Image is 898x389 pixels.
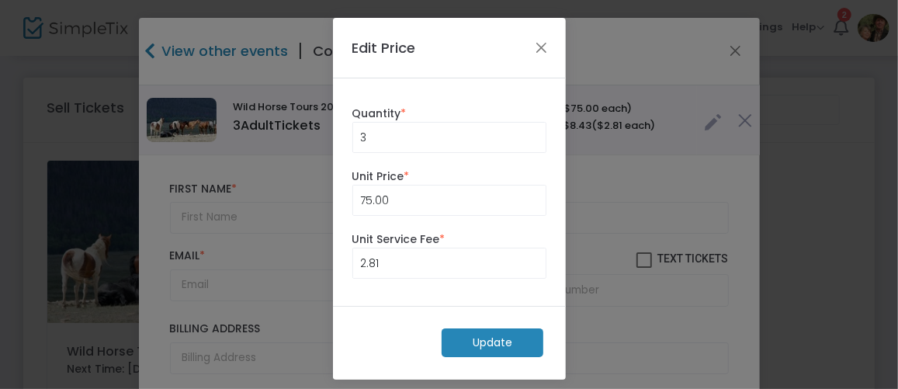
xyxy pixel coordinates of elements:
[353,186,546,215] input: Price
[352,106,546,122] label: Quantity
[353,123,546,152] input: Qty
[353,248,546,278] input: Unit Service Fee
[531,37,551,57] button: Close
[442,328,543,357] m-button: Update
[352,168,546,185] label: Unit Price
[352,37,416,58] h4: Edit Price
[352,231,546,248] label: Unit Service Fee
